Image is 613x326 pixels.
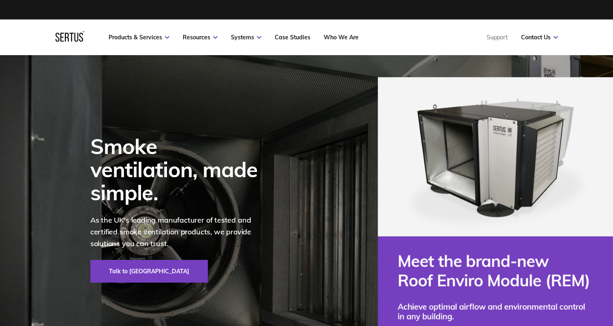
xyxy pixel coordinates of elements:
[90,214,269,249] p: As the UK's leading manufacturer of tested and certified smoke ventilation products, we provide s...
[231,34,261,41] a: Systems
[90,135,269,204] div: Smoke ventilation, made simple.
[90,260,208,283] a: Talk to [GEOGRAPHIC_DATA]
[275,34,310,41] a: Case Studies
[487,34,508,41] a: Support
[109,34,169,41] a: Products & Services
[521,34,558,41] a: Contact Us
[183,34,218,41] a: Resources
[324,34,359,41] a: Who We Are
